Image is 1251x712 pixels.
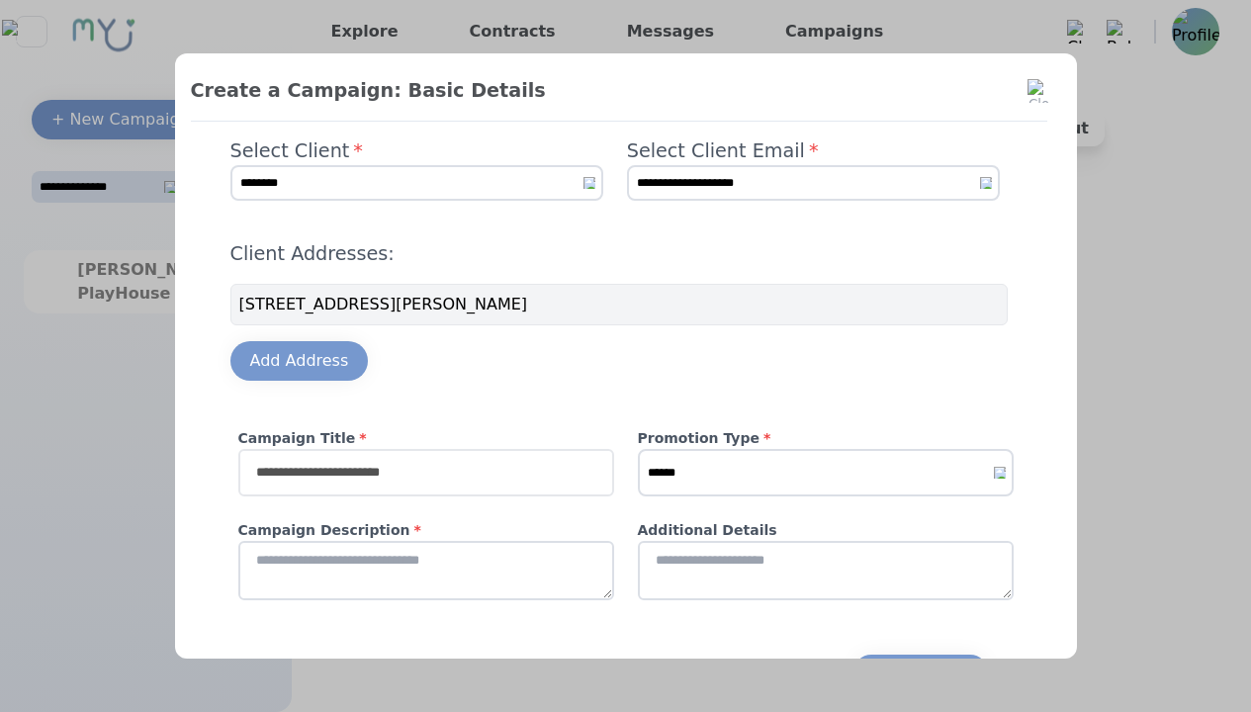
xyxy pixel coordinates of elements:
h4: Promotion Type [638,428,1014,449]
img: Close [1028,79,1051,103]
h4: Select Client [230,137,603,165]
div: [STREET_ADDRESS][PERSON_NAME] [230,284,1008,325]
h4: Campaign Title [238,428,614,449]
button: + Add Product [853,655,988,690]
h4: Select Client Email [627,137,1000,165]
h4: Client Addresses: [230,240,1008,268]
h2: Create a Campaign: Basic Details [191,77,1047,105]
button: Add Address [230,341,369,381]
h4: Campaign Description [238,520,614,541]
h4: Additional Details [638,520,1014,541]
h4: Products [250,657,352,688]
div: Add Address [250,349,349,373]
